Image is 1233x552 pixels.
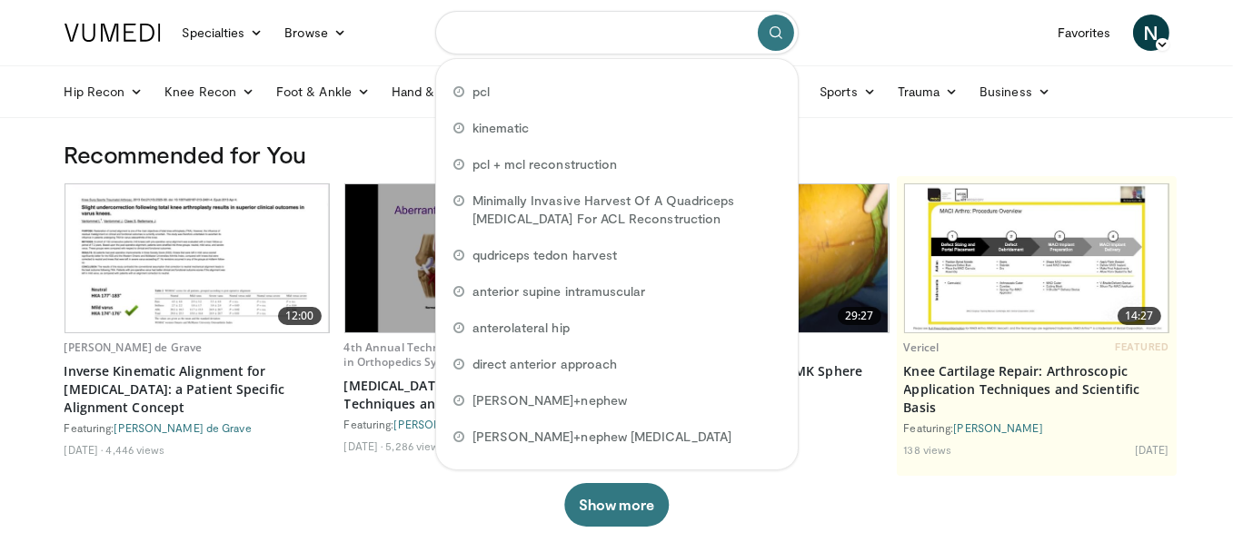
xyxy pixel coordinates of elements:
[904,420,1169,435] div: Featuring:
[472,83,490,101] span: pcl
[114,421,252,434] a: [PERSON_NAME] de Grave
[472,319,570,337] span: anterolateral hip
[345,184,609,332] img: 162be60a-9176-4ddd-bead-4ab8632d2286.620x360_q85_upscale.jpg
[65,140,1169,169] h3: Recommended for You
[954,421,1043,434] a: [PERSON_NAME]
[969,74,1061,110] a: Business
[344,439,383,453] li: [DATE]
[904,362,1169,417] a: Knee Cartilage Repair: Arthroscopic Application Techniques and Scientific Basis
[472,246,618,264] span: qudriceps tedon harvest
[435,11,799,54] input: Search topics, interventions
[65,420,330,435] div: Featuring:
[344,340,552,370] a: 4th Annual Technology and Innovation in Orthopedics Symposium
[472,192,780,228] span: Minimally Invasive Harvest Of A Quadriceps [MEDICAL_DATA] For ACL Reconstruction
[54,74,154,110] a: Hip Recon
[381,74,498,110] a: Hand & Wrist
[65,362,330,417] a: Inverse Kinematic Alignment for [MEDICAL_DATA]: a Patient Specific Alignment Concept
[265,74,381,110] a: Foot & Ankle
[65,442,104,457] li: [DATE]
[345,184,609,332] a: 15:08
[809,74,887,110] a: Sports
[905,184,1168,332] a: 14:27
[1135,442,1169,457] li: [DATE]
[472,428,731,446] span: [PERSON_NAME]+nephew [MEDICAL_DATA]
[385,439,444,453] li: 5,286 views
[65,340,203,355] a: [PERSON_NAME] de Grave
[344,417,610,431] div: Featuring:
[394,418,483,430] a: [PERSON_NAME]
[904,340,940,355] a: Vericel
[65,184,329,332] a: 12:00
[273,15,357,51] a: Browse
[1133,15,1169,51] a: N
[472,119,530,137] span: kinematic
[154,74,265,110] a: Knee Recon
[172,15,274,51] a: Specialties
[1115,340,1168,353] span: FEATURED
[472,355,618,373] span: direct anterior approach
[472,155,618,173] span: pcl + mcl reconstruction
[278,307,322,325] span: 12:00
[904,442,952,457] li: 138 views
[1118,307,1161,325] span: 14:27
[564,483,669,527] button: Show more
[887,74,969,110] a: Trauma
[905,184,1168,332] img: 2444198d-1b18-4a77-bb67-3e21827492e5.620x360_q85_upscale.jpg
[472,391,627,409] span: [PERSON_NAME]+nephew
[1047,15,1122,51] a: Favorites
[105,442,164,457] li: 4,446 views
[472,282,646,301] span: anterior supine intramuscular
[65,184,329,332] img: f04310e9-bff8-498e-b745-28b79ff46fe7.620x360_q85_upscale.jpg
[344,377,610,413] a: [MEDICAL_DATA] of the Knee: Indications, Techniques and Outcomes
[65,24,161,42] img: VuMedi Logo
[838,307,881,325] span: 29:27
